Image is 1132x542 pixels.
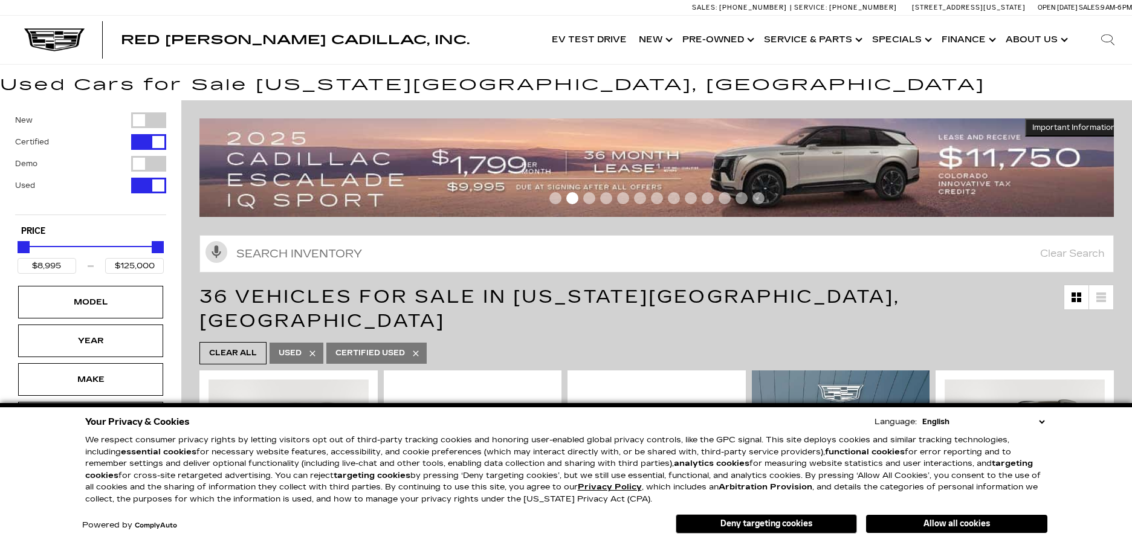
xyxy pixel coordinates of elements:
[121,447,196,457] strong: essential cookies
[1101,4,1132,11] span: 9 AM-6 PM
[334,471,410,480] strong: targeting cookies
[21,226,160,237] h5: Price
[85,434,1047,505] p: We respect consumer privacy rights by letting visitors opt out of third-party tracking cookies an...
[578,482,642,492] a: Privacy Policy
[829,4,897,11] span: [PHONE_NUMBER]
[24,28,85,51] img: Cadillac Dark Logo with Cadillac White Text
[121,34,470,46] a: Red [PERSON_NAME] Cadillac, Inc.
[1000,16,1072,64] a: About Us
[15,136,49,148] label: Certified
[18,324,163,357] div: YearYear
[719,192,731,204] span: Go to slide 11
[15,112,166,215] div: Filter by Vehicle Type
[875,418,917,426] div: Language:
[199,118,1123,218] img: 2508-August-FOM-Escalade-IQ-Lease9
[135,522,177,529] a: ComplyAuto
[85,459,1033,480] strong: targeting cookies
[752,192,765,204] span: Go to slide 13
[549,192,561,204] span: Go to slide 1
[600,192,612,204] span: Go to slide 4
[209,346,257,361] span: Clear All
[583,192,595,204] span: Go to slide 3
[18,363,163,396] div: MakeMake
[18,402,163,434] div: MileageMileage
[15,114,33,126] label: New
[651,192,663,204] span: Go to slide 7
[205,241,227,263] svg: Click to toggle on voice search
[866,515,1047,533] button: Allow all cookies
[15,158,37,170] label: Demo
[1038,4,1078,11] span: Open [DATE]
[674,459,749,468] strong: analytics cookies
[577,379,737,503] img: 2019 Cadillac XT4 AWD Premium Luxury
[199,286,900,332] span: 36 Vehicles for Sale in [US_STATE][GEOGRAPHIC_DATA], [GEOGRAPHIC_DATA]
[719,482,812,492] strong: Arbitration Provision
[919,416,1047,428] select: Language Select
[60,373,121,386] div: Make
[85,413,190,430] span: Your Privacy & Cookies
[18,241,30,253] div: Minimum Price
[566,192,578,204] span: Go to slide 2
[790,4,900,11] a: Service: [PHONE_NUMBER]
[105,258,164,274] input: Maximum
[719,4,787,11] span: [PHONE_NUMBER]
[676,16,758,64] a: Pre-Owned
[18,258,76,274] input: Minimum
[866,16,936,64] a: Specials
[945,379,1105,499] img: 2021 Cadillac XT5 Sport
[794,4,827,11] span: Service:
[634,192,646,204] span: Go to slide 6
[199,235,1114,273] input: Search Inventory
[758,16,866,64] a: Service & Parts
[912,4,1026,11] a: [STREET_ADDRESS][US_STATE]
[736,192,748,204] span: Go to slide 12
[60,295,121,309] div: Model
[393,379,553,503] img: 2019 Cadillac XT4 AWD Premium Luxury
[692,4,790,11] a: Sales: [PHONE_NUMBER]
[676,514,857,534] button: Deny targeting cookies
[692,4,717,11] span: Sales:
[633,16,676,64] a: New
[279,346,302,361] span: Used
[1032,123,1116,132] span: Important Information
[546,16,633,64] a: EV Test Drive
[18,237,164,274] div: Price
[209,379,369,499] img: 2018 Cadillac XT5 Luxury AWD
[702,192,714,204] span: Go to slide 10
[121,33,470,47] span: Red [PERSON_NAME] Cadillac, Inc.
[152,241,164,253] div: Maximum Price
[15,179,35,192] label: Used
[617,192,629,204] span: Go to slide 5
[82,521,177,529] div: Powered by
[685,192,697,204] span: Go to slide 9
[668,192,680,204] span: Go to slide 8
[825,447,905,457] strong: functional cookies
[1079,4,1101,11] span: Sales:
[335,346,405,361] span: Certified Used
[60,334,121,347] div: Year
[936,16,1000,64] a: Finance
[18,286,163,318] div: ModelModel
